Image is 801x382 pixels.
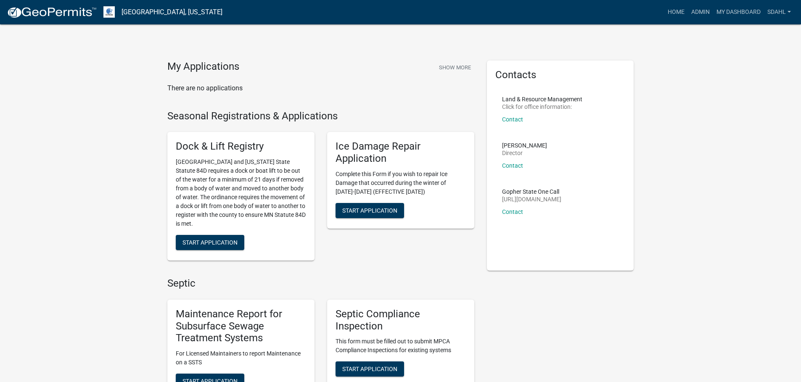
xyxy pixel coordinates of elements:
button: Start Application [336,203,404,218]
p: [PERSON_NAME] [502,142,547,148]
h4: My Applications [167,61,239,73]
p: For Licensed Maintainers to report Maintenance on a SSTS [176,349,306,367]
p: Gopher State One Call [502,189,561,195]
h5: Ice Damage Repair Application [336,140,466,165]
p: Land & Resource Management [502,96,582,102]
a: Home [664,4,688,20]
h5: Contacts [495,69,626,81]
h4: Seasonal Registrations & Applications [167,110,474,122]
p: [URL][DOMAIN_NAME] [502,196,561,202]
a: Contact [502,162,523,169]
a: sdahl [764,4,794,20]
h5: Septic Compliance Inspection [336,308,466,332]
p: There are no applications [167,83,474,93]
a: Contact [502,208,523,215]
button: Show More [436,61,474,74]
h5: Maintenance Report for Subsurface Sewage Treatment Systems [176,308,306,344]
a: Admin [688,4,713,20]
h5: Dock & Lift Registry [176,140,306,153]
p: Click for office information: [502,104,582,110]
a: Contact [502,116,523,123]
span: Start Application [182,239,238,246]
a: [GEOGRAPHIC_DATA], [US_STATE] [122,5,222,19]
p: This form must be filled out to submit MPCA Compliance Inspections for existing systems [336,337,466,355]
p: [GEOGRAPHIC_DATA] and [US_STATE] State Statute 84D requires a dock or boat lift to be out of the ... [176,158,306,228]
img: Otter Tail County, Minnesota [103,6,115,18]
button: Start Application [176,235,244,250]
span: Start Application [342,366,397,372]
button: Start Application [336,361,404,377]
h4: Septic [167,277,474,290]
span: Start Application [342,207,397,213]
p: Complete this Form if you wish to repair Ice Damage that occurred during the winter of [DATE]-[DA... [336,170,466,196]
p: Director [502,150,547,156]
a: My Dashboard [713,4,764,20]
